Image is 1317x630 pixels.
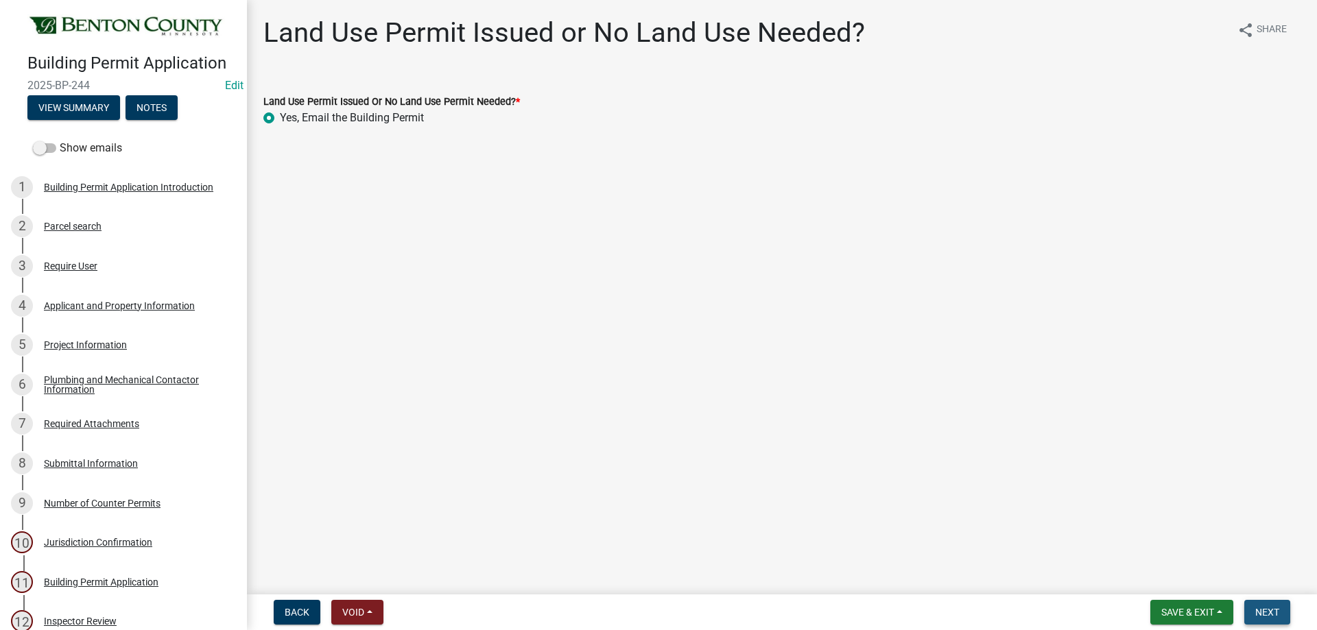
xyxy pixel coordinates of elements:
div: Require User [44,261,97,271]
h1: Land Use Permit Issued or No Land Use Needed? [263,16,865,49]
span: Back [285,607,309,618]
button: Notes [126,95,178,120]
div: Required Attachments [44,419,139,428]
button: shareShare [1226,16,1298,43]
h4: Building Permit Application [27,53,236,73]
div: 2 [11,215,33,237]
wm-modal-confirm: Summary [27,103,120,114]
label: Yes, Email the Building Permit [280,110,424,126]
div: 6 [11,374,33,396]
button: View Summary [27,95,120,120]
div: Jurisdiction Confirmation [44,537,152,547]
div: 5 [11,334,33,356]
button: Next [1244,600,1290,625]
div: Building Permit Application [44,577,158,587]
wm-modal-confirm: Notes [126,103,178,114]
div: Applicant and Property Information [44,301,195,311]
div: 3 [11,255,33,277]
span: Next [1255,607,1279,618]
div: 9 [11,492,33,514]
i: share [1237,22,1254,38]
button: Save & Exit [1150,600,1233,625]
div: 1 [11,176,33,198]
div: 7 [11,413,33,435]
wm-modal-confirm: Edit Application Number [225,79,244,92]
span: Save & Exit [1161,607,1214,618]
label: Land Use Permit Issued Or No Land Use Permit Needed? [263,97,520,107]
label: Show emails [33,140,122,156]
span: Share [1257,22,1287,38]
div: 10 [11,531,33,553]
div: Number of Counter Permits [44,498,161,508]
div: Submittal Information [44,459,138,468]
div: Parcel search [44,221,102,231]
button: Void [331,600,383,625]
div: 4 [11,295,33,317]
div: Plumbing and Mechanical Contactor Information [44,375,225,394]
div: Project Information [44,340,127,350]
span: 2025-BP-244 [27,79,219,92]
button: Back [274,600,320,625]
img: Benton County, Minnesota [27,14,225,39]
div: Building Permit Application Introduction [44,182,213,192]
div: Inspector Review [44,616,117,626]
div: 11 [11,571,33,593]
span: Void [342,607,364,618]
div: 8 [11,452,33,474]
a: Edit [225,79,244,92]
